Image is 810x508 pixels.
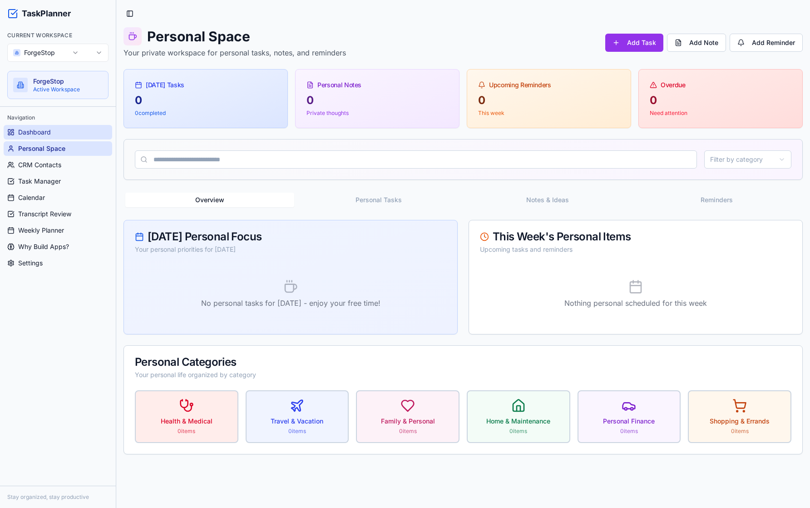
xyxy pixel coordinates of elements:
[123,27,346,45] h1: Personal Space
[4,223,112,238] a: Weekly Planner
[650,110,791,117] p: Need attention
[33,86,103,93] p: Active Workspace
[632,193,801,207] button: Reminders
[480,245,791,254] div: Upcoming tasks and reminders
[18,160,61,169] span: CRM Contacts
[480,231,791,242] div: This Week's Personal Items
[125,193,294,207] button: Overview
[605,34,663,52] button: Add Task
[710,417,770,426] h3: Shopping & Errands
[288,428,306,435] p: 0 items
[478,110,620,117] p: This week
[650,80,791,90] div: Overdue
[123,47,346,58] p: Your private workspace for personal tasks, notes, and reminders
[4,190,112,205] a: Calendar
[399,428,417,435] p: 0 items
[33,77,103,86] p: ForgeStop
[18,242,69,251] span: Why Build Apps?
[22,7,71,20] h1: TaskPlanner
[294,193,463,207] button: Personal Tasks
[178,428,195,435] p: 0 items
[486,417,550,426] h3: Home & Maintenance
[18,193,45,202] span: Calendar
[730,34,803,52] button: Add Reminder
[18,128,51,137] span: Dashboard
[18,209,71,219] span: Transcript Review
[306,93,448,108] div: 0
[135,245,446,254] div: Your personal priorities for [DATE]
[135,231,446,242] div: [DATE] Personal Focus
[135,80,277,90] div: [DATE] Tasks
[4,158,112,172] a: CRM Contacts
[135,298,446,309] p: No personal tasks for [DATE] - enjoy your free time!
[4,256,112,270] a: Settings
[18,177,61,186] span: Task Manager
[4,110,112,125] div: Navigation
[667,34,726,52] button: Add Note
[463,193,632,207] button: Notes & Ideas
[7,32,72,39] label: Current Workspace
[135,370,791,379] div: Your personal life organized by category
[478,93,620,108] div: 0
[18,259,43,268] span: Settings
[135,110,277,117] p: 0 completed
[603,417,655,426] h3: Personal Finance
[271,417,323,426] h3: Travel & Vacation
[478,80,620,90] div: Upcoming Reminders
[4,207,112,221] a: Transcript Review
[18,144,65,153] span: Personal Space
[135,357,791,368] div: Personal Categories
[7,493,109,501] div: Stay organized, stay productive
[4,174,112,189] a: Task Manager
[381,417,435,426] h3: Family & Personal
[731,428,749,435] p: 0 items
[4,125,112,139] a: Dashboard
[161,417,212,426] h3: Health & Medical
[18,226,64,235] span: Weekly Planner
[650,93,791,108] div: 0
[480,298,791,309] p: Nothing personal scheduled for this week
[306,80,448,90] div: Personal Notes
[135,93,277,108] div: 0
[4,141,112,156] a: Personal Space
[306,110,448,117] p: Private thoughts
[620,428,638,435] p: 0 items
[4,239,112,254] a: Why Build Apps?
[509,428,527,435] p: 0 items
